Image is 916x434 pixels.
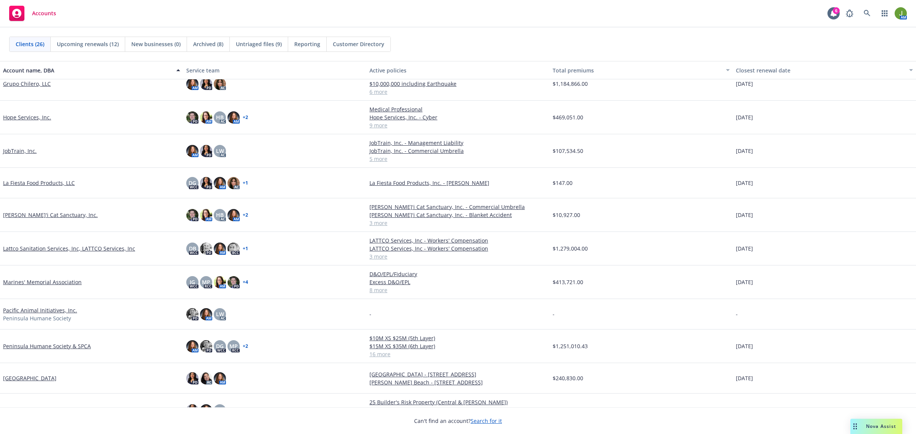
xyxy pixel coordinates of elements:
[736,244,753,252] span: [DATE]
[553,310,555,318] span: -
[3,406,81,414] a: Shamco Management Co., Inc.
[850,419,860,434] div: Drag to move
[131,40,181,48] span: New businesses (0)
[842,6,857,21] a: Report a Bug
[3,147,37,155] a: JobTrain, Inc.
[243,213,248,217] a: + 2
[736,147,753,155] span: [DATE]
[736,211,753,219] span: [DATE]
[200,243,212,255] img: photo
[186,340,198,352] img: photo
[369,398,547,406] a: 25 Builder's Risk Property (Central & [PERSON_NAME])
[736,342,753,350] span: [DATE]
[860,6,875,21] a: Search
[369,236,547,244] a: LATTCO Services, Inc - Workers' Compensation
[200,209,212,221] img: photo
[229,342,238,350] span: MP
[200,145,212,157] img: photo
[3,374,56,382] a: [GEOGRAPHIC_DATA]
[736,406,753,414] span: [DATE]
[3,113,51,121] a: Hope Services, Inc.
[243,115,248,120] a: + 2
[200,372,212,384] img: photo
[369,286,547,294] a: 8 more
[369,113,547,121] a: Hope Services, Inc. - Cyber
[200,111,212,124] img: photo
[553,406,583,414] span: $264,414.00
[553,179,572,187] span: $147.00
[850,419,902,434] button: Nova Assist
[214,243,226,255] img: photo
[3,66,172,74] div: Account name, DBA
[369,80,547,88] a: $10,000,000 including Earthquake
[369,121,547,129] a: 9 more
[32,10,56,16] span: Accounts
[553,147,583,155] span: $107,534.50
[189,244,196,252] span: DB
[369,211,547,219] a: [PERSON_NAME]'i Cat Sanctuary, Inc. - Blanket Accident
[243,246,248,251] a: + 1
[833,7,840,14] div: 6
[553,113,583,121] span: $469,051.00
[6,3,59,24] a: Accounts
[736,278,753,286] span: [DATE]
[3,306,77,314] a: Pacific Animal Initiatives, Inc.
[471,417,502,424] a: Search for it
[214,276,226,288] img: photo
[369,139,547,147] a: JobTrain, Inc. - Management Liability
[200,404,212,416] img: photo
[553,278,583,286] span: $413,721.00
[553,244,588,252] span: $1,279,004.00
[186,145,198,157] img: photo
[736,179,753,187] span: [DATE]
[186,66,363,74] div: Service team
[877,6,892,21] a: Switch app
[216,113,224,121] span: HB
[190,278,195,286] span: JG
[243,280,248,285] a: + 4
[736,80,753,88] span: [DATE]
[369,350,547,358] a: 16 more
[3,80,51,88] a: Grupo Chilero, LLC
[227,276,240,288] img: photo
[414,417,502,425] span: Can't find an account?
[366,61,550,79] button: Active policies
[736,374,753,382] span: [DATE]
[895,7,907,19] img: photo
[553,80,588,88] span: $1,184,866.00
[186,209,198,221] img: photo
[214,177,226,189] img: photo
[186,78,198,90] img: photo
[736,113,753,121] span: [DATE]
[216,147,224,155] span: LW
[733,61,916,79] button: Closest renewal date
[3,314,71,322] span: Peninsula Humane Society
[227,111,240,124] img: photo
[369,334,547,342] a: $10M XS $25M (5th Layer)
[214,78,226,90] img: photo
[227,209,240,221] img: photo
[200,308,212,320] img: photo
[227,177,240,189] img: photo
[186,308,198,320] img: photo
[369,278,547,286] a: Excess D&O/EPL
[736,310,738,318] span: -
[369,406,547,414] a: Vacant Building / Builder's Risk
[200,340,212,352] img: photo
[369,219,547,227] a: 3 more
[3,244,135,252] a: Lattco Sanitation Services, Inc, LATTCO Services, Inc
[553,342,588,350] span: $1,251,010.43
[3,342,91,350] a: Peninsula Humane Society & SPCA
[553,66,721,74] div: Total premiums
[186,372,198,384] img: photo
[200,78,212,90] img: photo
[369,244,547,252] a: LATTCO Services, Inc - Workers' Compensation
